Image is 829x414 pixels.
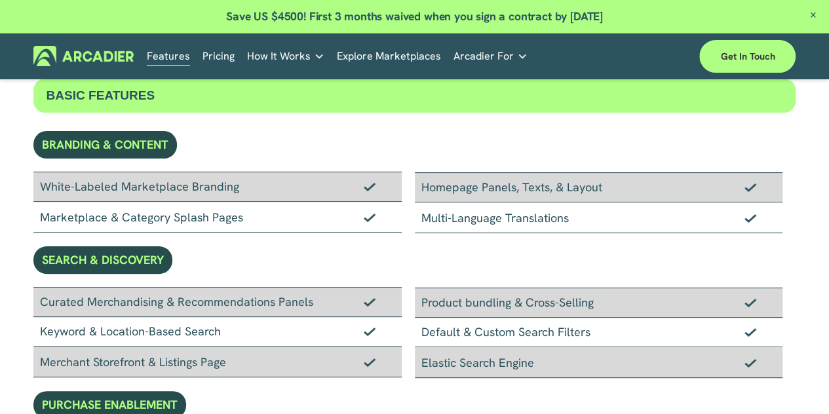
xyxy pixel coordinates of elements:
a: Get in touch [699,40,796,73]
img: Checkmark [744,328,756,337]
div: SEARCH & DISCOVERY [33,246,172,274]
iframe: Chat Widget [763,351,829,414]
div: BASIC FEATURES [33,79,796,113]
div: Default & Custom Search Filters [415,318,783,347]
div: Product bundling & Cross-Selling [415,288,783,318]
img: Arcadier [33,46,134,66]
a: Features [147,46,190,66]
div: Curated Merchandising & Recommendations Panels [33,287,402,317]
img: Checkmark [364,182,376,191]
div: Merchant Storefront & Listings Page [33,347,402,377]
a: Explore Marketplaces [337,46,441,66]
div: White-Labeled Marketplace Branding [33,172,402,202]
img: Checkmark [364,327,376,336]
a: folder dropdown [453,46,528,66]
img: Checkmark [364,213,376,222]
img: Checkmark [744,214,756,223]
img: Checkmark [364,297,376,307]
div: Keyword & Location-Based Search [33,317,402,347]
img: Checkmark [744,358,756,367]
img: Checkmark [364,358,376,367]
div: Homepage Panels, Texts, & Layout [415,172,783,202]
div: Elastic Search Engine [415,347,783,378]
div: BRANDING & CONTENT [33,131,177,159]
div: Marketplace & Category Splash Pages [33,202,402,233]
img: Checkmark [744,298,756,307]
span: How It Works [247,47,311,66]
a: Pricing [202,46,235,66]
span: Arcadier For [453,47,514,66]
img: Checkmark [744,183,756,192]
a: folder dropdown [247,46,324,66]
div: Multi-Language Translations [415,202,783,233]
